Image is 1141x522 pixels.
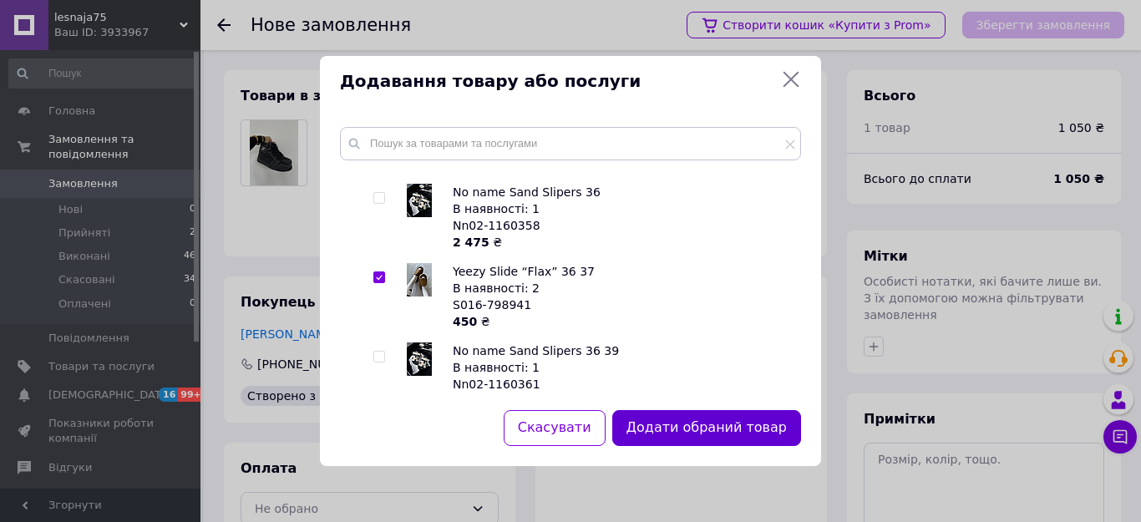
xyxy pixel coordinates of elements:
b: 2 475 [453,236,489,249]
span: Yeezy Slide “Flax” 36 37 [453,265,595,278]
span: Nn02-1160361 [453,378,540,391]
span: No name Sand Slipers 36 [453,185,601,199]
input: Пошук за товарами та послугами [340,127,801,160]
img: Yeezy Slide “Flax” 36 37 [407,263,432,296]
div: ₴ [453,234,792,251]
span: S016-798941 [453,298,531,312]
img: No name Sand Slipers 36 [407,184,432,217]
b: 450 [453,315,477,328]
img: No name Sand Slipers 36 39 [407,342,432,376]
button: Додати обраний товар [612,410,801,446]
b: 900 [453,156,477,170]
span: Додавання товару або послуги [340,69,774,94]
button: Скасувати [504,410,606,446]
div: В наявності: 1 [453,200,792,217]
span: No name Sand Slipers 36 39 [453,344,619,357]
div: ₴ [453,313,792,330]
div: В наявності: 2 [453,280,792,296]
span: Nn02-1160358 [453,219,540,232]
div: В наявності: 1 [453,359,792,376]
